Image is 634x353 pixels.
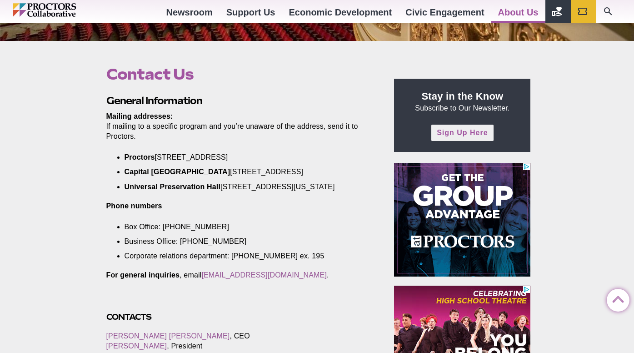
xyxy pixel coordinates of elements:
[405,90,519,113] p: Subscribe to Our Newsletter.
[106,94,374,108] h2: General Information
[125,222,360,232] li: Box Office: [PHONE_NUMBER]
[106,332,230,340] a: [PERSON_NAME] [PERSON_NAME]
[431,125,493,141] a: Sign Up Here
[125,168,230,176] strong: Capital [GEOGRAPHIC_DATA]
[106,312,374,322] h3: Contacts
[125,182,360,192] li: [STREET_ADDRESS][US_STATE]
[106,66,374,83] h1: Contact Us
[394,163,530,277] iframe: Advertisement
[125,153,155,161] strong: Proctors
[13,3,115,17] img: Proctors logo
[125,167,360,177] li: [STREET_ADDRESS]
[106,111,374,141] p: If mailing to a specific program and you’re unaware of the address, send it to Proctors.
[106,270,374,280] p: , email .
[106,112,173,120] strong: Mailing addresses:
[106,202,162,210] b: Phone numbers
[106,271,180,279] strong: For general inquiries
[422,91,504,102] strong: Stay in the Know
[201,271,327,279] a: [EMAIL_ADDRESS][DOMAIN_NAME]
[607,289,625,308] a: Back to Top
[125,183,221,191] strong: Universal Preservation Hall
[125,251,360,261] li: Corporate relations department: [PHONE_NUMBER] ex. 195
[125,152,360,162] li: [STREET_ADDRESS]
[106,342,167,350] a: [PERSON_NAME]
[125,237,360,247] li: Business Office: [PHONE_NUMBER]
